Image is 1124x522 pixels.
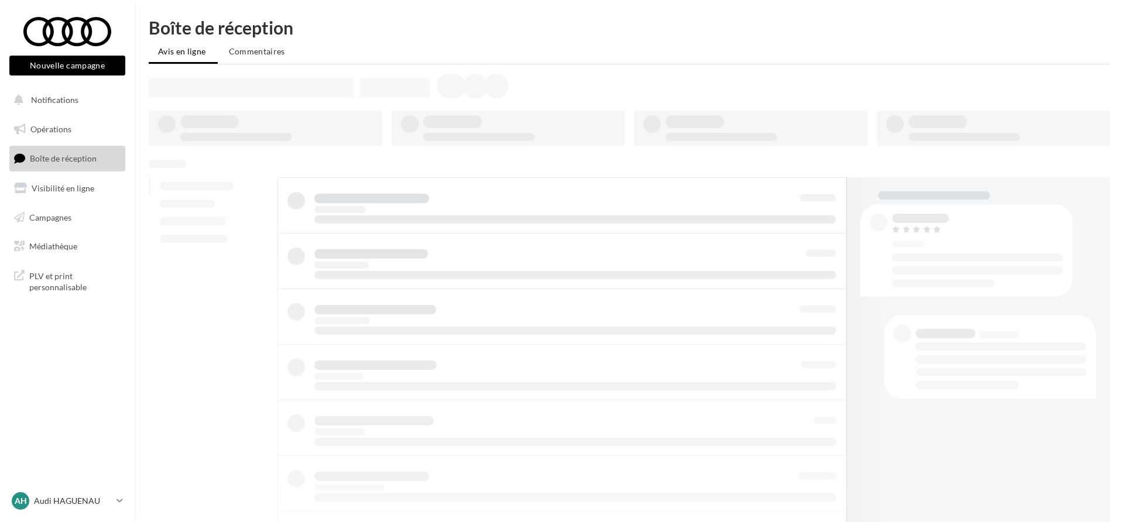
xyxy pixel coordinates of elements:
[9,56,125,75] button: Nouvelle campagne
[7,146,128,171] a: Boîte de réception
[34,495,112,507] p: Audi HAGUENAU
[7,117,128,142] a: Opérations
[7,205,128,230] a: Campagnes
[31,95,78,105] span: Notifications
[9,490,125,512] a: AH Audi HAGUENAU
[29,212,71,222] span: Campagnes
[7,88,123,112] button: Notifications
[15,495,27,507] span: AH
[7,176,128,201] a: Visibilité en ligne
[7,263,128,298] a: PLV et print personnalisable
[32,183,94,193] span: Visibilité en ligne
[30,153,97,163] span: Boîte de réception
[29,268,121,293] span: PLV et print personnalisable
[149,19,1110,36] div: Boîte de réception
[29,241,77,251] span: Médiathèque
[7,234,128,259] a: Médiathèque
[229,46,285,56] span: Commentaires
[30,124,71,134] span: Opérations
